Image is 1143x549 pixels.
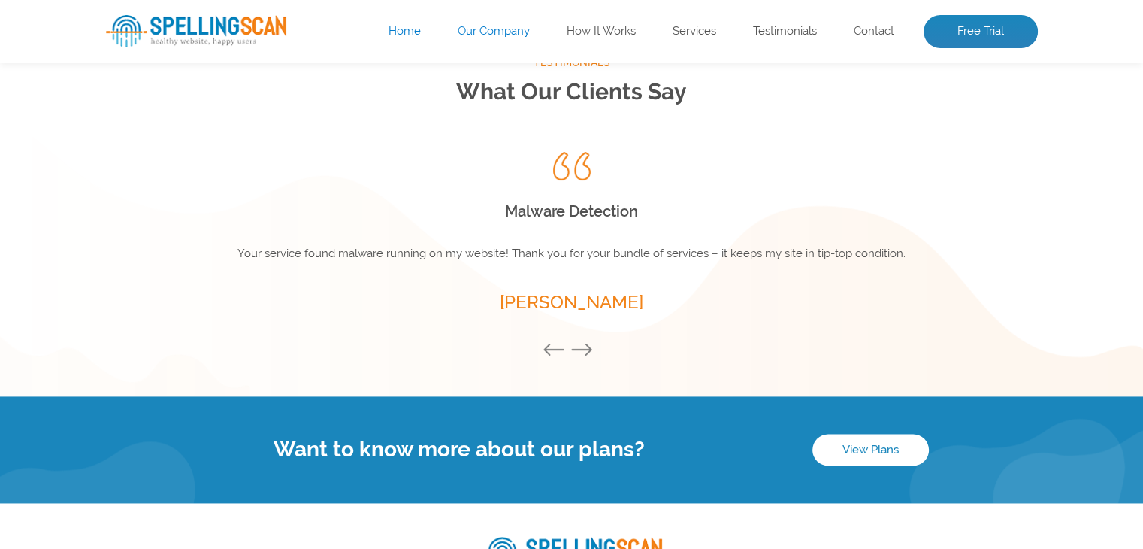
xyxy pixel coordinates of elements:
img: Free Webiste Analysis [669,86,969,100]
a: Contact [854,24,894,39]
a: Home [389,24,421,39]
a: View Plans [812,434,929,466]
h4: Want to know more about our plans? [106,437,812,462]
a: How It Works [567,24,636,39]
a: Services [673,24,716,39]
img: spellingScan [106,15,286,47]
img: Free Webiste Analysis [665,49,1038,305]
span: Free [106,61,200,114]
a: Free Trial [924,15,1038,48]
button: Previous [543,342,573,359]
a: Testimonials [753,24,817,39]
a: Our Company [458,24,530,39]
p: Enter your website’s URL to see spelling mistakes, broken links and more [106,129,643,177]
button: Next [570,342,600,359]
button: Scan Website [106,244,240,281]
input: Enter Your URL [106,188,519,229]
h1: Website Analysis [106,61,643,114]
